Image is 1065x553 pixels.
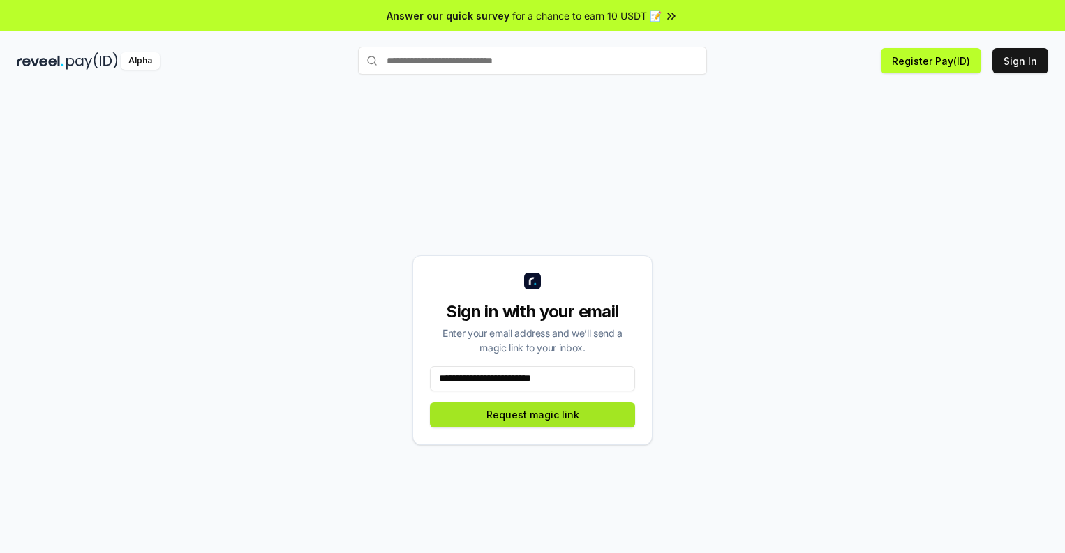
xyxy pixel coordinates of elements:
div: Sign in with your email [430,301,635,323]
div: Enter your email address and we’ll send a magic link to your inbox. [430,326,635,355]
button: Request magic link [430,402,635,427]
span: for a chance to earn 10 USDT 📝 [512,8,662,23]
img: pay_id [66,52,118,70]
button: Sign In [992,48,1048,73]
button: Register Pay(ID) [881,48,981,73]
img: logo_small [524,273,541,289]
img: reveel_dark [17,52,64,70]
div: Alpha [121,52,160,70]
span: Answer our quick survey [387,8,509,23]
